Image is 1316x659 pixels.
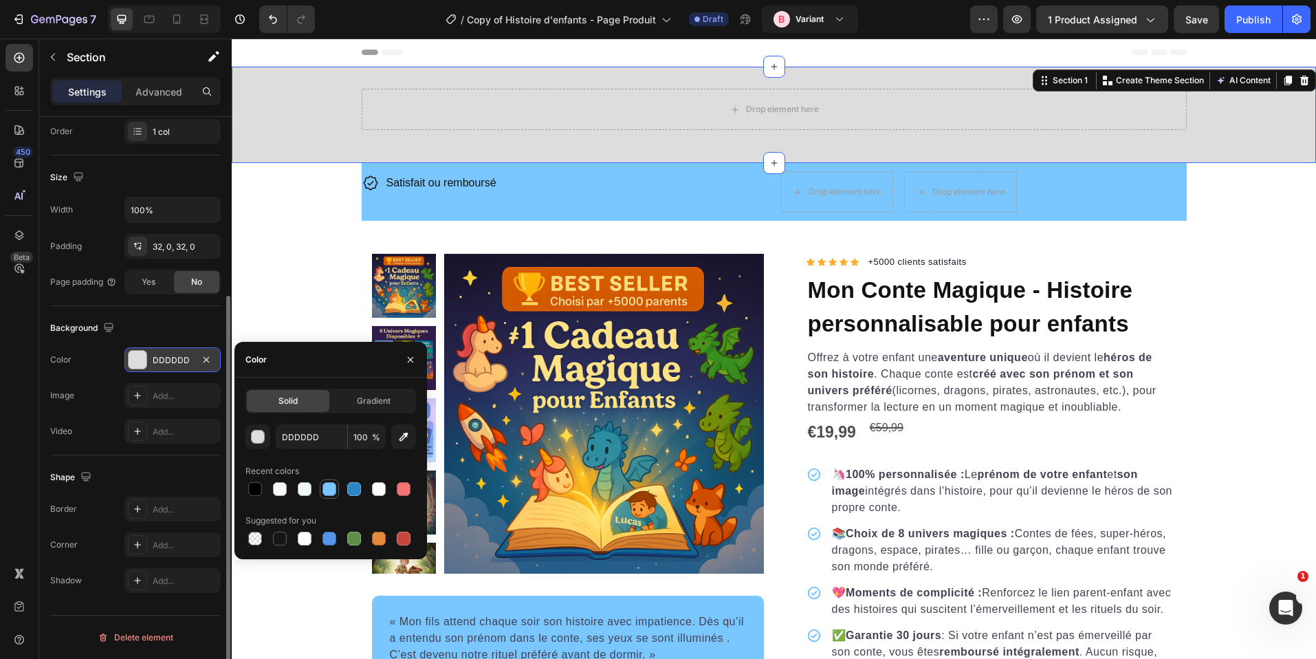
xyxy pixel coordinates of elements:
[155,135,265,155] p: Satisfait ou remboursé
[50,627,221,649] button: Delete element
[191,276,202,288] span: No
[13,147,33,158] div: 450
[153,241,217,253] div: 32, 0, 32, 0
[6,6,102,33] button: 7
[600,487,943,537] p: 📚 Contes de fées, super-héros, dragons, espace, pirates… fille ou garçon, chaque enfant trouve so...
[98,629,173,646] div: Delete element
[50,276,117,288] div: Page padding
[1174,6,1219,33] button: Save
[10,252,33,263] div: Beta
[158,575,514,625] p: « Mon fils attend chaque soir son histoire avec impatience. Dès qu’il a entendu son prénom dans l...
[577,148,650,159] div: Drop element here
[778,12,785,26] p: B
[575,233,945,304] h1: Mon Conte Magique - Histoire personnalisable pour enfants
[259,6,315,33] div: Undo/Redo
[701,148,774,159] div: Drop element here
[600,430,906,458] strong: son image
[818,36,859,48] div: Section 1
[796,12,824,26] h3: Variant
[357,395,391,407] span: Gradient
[637,378,673,401] div: €59,99
[884,36,972,48] p: Create Theme Section
[276,424,347,449] input: Eg: FFFFFF
[278,395,298,407] span: Solid
[50,389,74,402] div: Image
[746,430,876,442] strong: prénom de votre enfant
[67,49,179,65] p: Section
[614,489,783,501] strong: Choix de 8 univers magiques :
[1185,14,1208,25] span: Save
[576,313,921,341] strong: héros de son histoire
[50,539,78,551] div: Corner
[153,390,217,402] div: Add...
[90,11,96,28] p: 7
[153,426,217,438] div: Add...
[576,311,943,377] p: Offrez à votre enfant une où il devient le . Chaque conte est (licornes, dragons, pirates, astron...
[614,591,710,603] strong: Garantie 30 jours
[50,574,82,587] div: Shadow
[706,313,796,325] strong: aventure unique
[50,125,73,138] div: Order
[1225,6,1282,33] button: Publish
[575,378,626,409] div: €19,99
[153,504,217,516] div: Add...
[142,276,155,288] span: Yes
[50,204,73,216] div: Width
[125,197,220,222] input: Auto
[1036,6,1168,33] button: 1 product assigned
[50,240,82,252] div: Padding
[703,13,723,25] span: Draft
[600,589,943,638] p: ✅ : Si votre enfant n’est pas émerveillé par son conte, vous êtes . Aucun risque, que de la magie ✨.
[600,546,943,579] p: 💖 Renforcez le lien parent-enfant avec des histoires qui suscitent l’émerveillement et les rituel...
[576,329,902,358] strong: créé avec son prénom et son univers préféré
[461,12,464,27] span: /
[50,319,117,338] div: Background
[614,548,750,560] strong: Moments de complicité :
[153,539,217,552] div: Add...
[762,6,858,33] button: BVariant
[153,575,217,587] div: Add...
[50,503,77,515] div: Border
[245,515,316,527] div: Suggested for you
[708,607,848,619] strong: remboursé intégralement
[50,425,72,437] div: Video
[153,126,217,138] div: 1 col
[245,465,299,477] div: Recent colors
[981,34,1042,50] button: AI Content
[372,431,380,444] span: %
[1297,571,1308,582] span: 1
[153,354,193,367] div: DDDDDD
[1048,12,1137,27] span: 1 product assigned
[467,12,656,27] span: Copy of Histoire d'enfants - Page Produit
[637,217,735,230] p: +5000 clients satisfaits
[1236,12,1271,27] div: Publish
[514,65,587,76] div: Drop element here
[232,39,1316,659] iframe: Design area
[135,85,182,99] p: Advanced
[1269,592,1302,625] iframe: Intercom live chat
[614,430,733,442] strong: 100% personnalisée :
[50,468,94,487] div: Shape
[68,85,107,99] p: Settings
[50,354,72,366] div: Color
[50,169,87,187] div: Size
[245,354,267,366] div: Color
[600,428,943,477] p: 🦄 Le et intégrés dans l’histoire, pour qu’il devienne le héros de son propre conte.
